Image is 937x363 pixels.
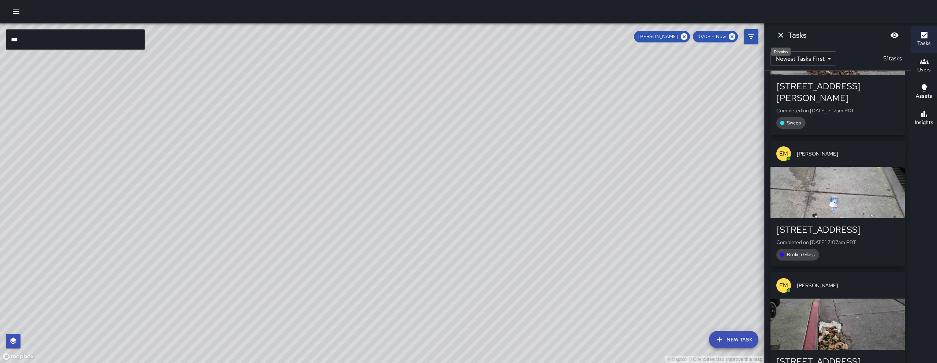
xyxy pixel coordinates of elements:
button: EM[PERSON_NAME][STREET_ADDRESS]Completed on [DATE] 7:07am PDTBroken Glass [770,141,905,266]
div: Dismiss [771,48,791,56]
div: [STREET_ADDRESS][PERSON_NAME] [776,81,899,104]
h6: Tasks [917,40,931,48]
span: [PERSON_NAME] [634,33,682,40]
div: [PERSON_NAME] [634,31,690,42]
div: 10/08 — Now [693,31,738,42]
p: EM [779,281,788,290]
span: [PERSON_NAME] [797,282,899,289]
div: Newest Tasks First [770,51,836,66]
span: Sweep [783,119,806,127]
div: [STREET_ADDRESS] [776,224,899,236]
button: Dismiss [773,28,788,42]
button: Filters [744,29,758,44]
h6: Assets [916,92,932,100]
h6: Insights [915,119,933,127]
span: Broken Glass [783,251,819,258]
p: Completed on [DATE] 7:17am PDT [776,107,899,114]
h6: Tasks [788,29,806,41]
span: [PERSON_NAME] [797,150,899,157]
button: Tasks [911,26,937,53]
button: Users [911,53,937,79]
h6: Users [917,66,931,74]
p: Completed on [DATE] 7:07am PDT [776,239,899,246]
button: Blur [887,28,902,42]
span: 10/08 — Now [693,33,730,40]
p: 51 tasks [880,54,905,63]
button: Assets [911,79,937,105]
button: New Task [709,331,758,348]
button: Insights [911,105,937,132]
p: EM [779,149,788,158]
